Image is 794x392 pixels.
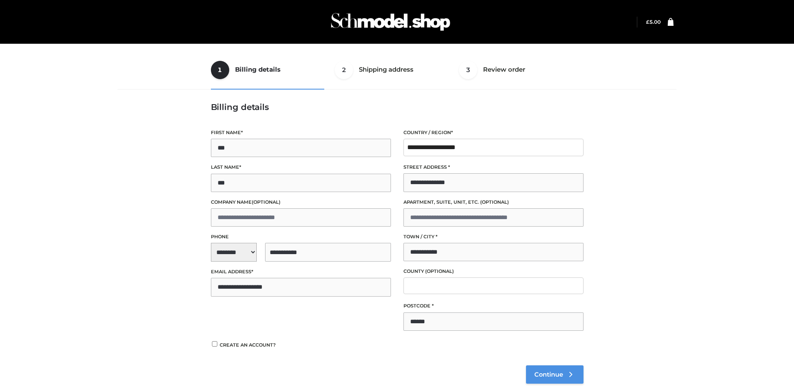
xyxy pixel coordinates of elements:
input: Create an account? [211,341,218,347]
img: Schmodel Admin 964 [328,5,453,38]
span: Continue [534,371,563,378]
label: Company name [211,198,391,206]
span: (optional) [425,268,454,274]
label: Email address [211,268,391,276]
span: (optional) [480,199,509,205]
span: (optional) [252,199,281,205]
a: £5.00 [646,19,661,25]
label: Street address [403,163,584,171]
label: First name [211,129,391,137]
label: Country / Region [403,129,584,137]
label: County [403,267,584,275]
label: Postcode [403,302,584,310]
h3: Billing details [211,102,584,112]
label: Apartment, suite, unit, etc. [403,198,584,206]
span: £ [646,19,649,25]
a: Continue [526,365,584,384]
label: Phone [211,233,391,241]
label: Last name [211,163,391,171]
bdi: 5.00 [646,19,661,25]
label: Town / City [403,233,584,241]
span: Create an account? [220,342,276,348]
